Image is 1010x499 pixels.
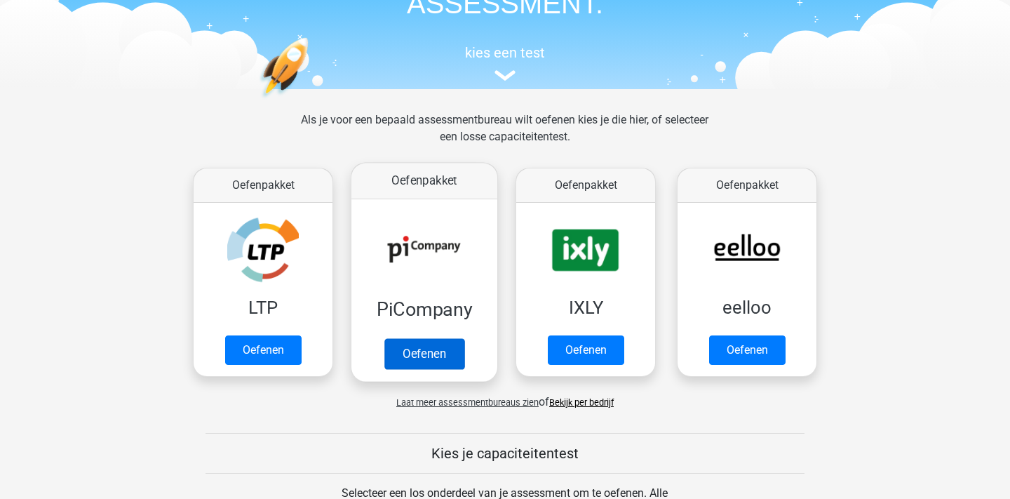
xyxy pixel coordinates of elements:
[206,445,804,462] h5: Kies je capaciteitentest
[709,335,786,365] a: Oefenen
[384,338,464,369] a: Oefenen
[549,397,614,408] a: Bekijk per bedrijf
[494,70,516,81] img: assessment
[260,37,363,164] img: oefenen
[548,335,624,365] a: Oefenen
[396,397,539,408] span: Laat meer assessmentbureaus zien
[290,112,720,162] div: Als je voor een bepaald assessmentbureau wilt oefenen kies je die hier, of selecteer een losse ca...
[182,382,828,411] div: of
[182,44,828,81] a: kies een test
[225,335,302,365] a: Oefenen
[182,44,828,61] h5: kies een test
